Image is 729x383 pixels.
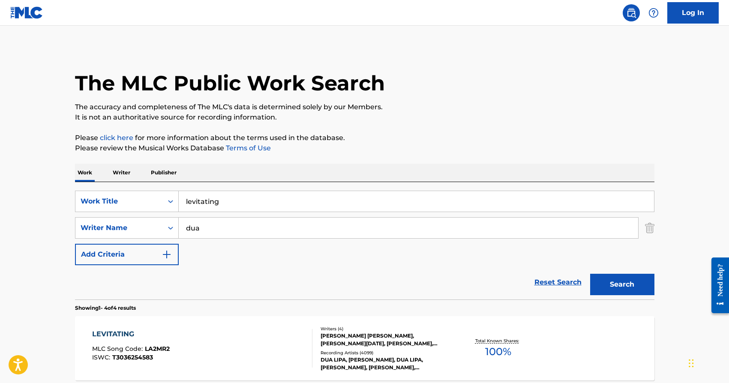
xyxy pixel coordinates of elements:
a: Reset Search [530,273,586,292]
span: 100 % [485,344,511,359]
div: DUA LIPA, [PERSON_NAME], DUA LIPA, [PERSON_NAME], [PERSON_NAME], [PERSON_NAME], [PERSON_NAME] [321,356,450,371]
img: MLC Logo [10,6,43,19]
iframe: Resource Center [705,251,729,320]
a: Public Search [623,4,640,21]
p: Work [75,164,95,182]
button: Add Criteria [75,244,179,265]
div: Drag [689,350,694,376]
img: 9d2ae6d4665cec9f34b9.svg [162,249,172,260]
p: The accuracy and completeness of The MLC's data is determined solely by our Members. [75,102,654,112]
img: help [648,8,659,18]
a: click here [100,134,133,142]
p: Writer [110,164,133,182]
div: Writers ( 4 ) [321,326,450,332]
a: Log In [667,2,719,24]
p: Total Known Shares: [475,338,521,344]
span: LA2MR2 [145,345,170,353]
div: Work Title [81,196,158,206]
div: [PERSON_NAME] [PERSON_NAME], [PERSON_NAME][DATE], [PERSON_NAME], [PERSON_NAME] [321,332,450,347]
p: Please for more information about the terms used in the database. [75,133,654,143]
p: Please review the Musical Works Database [75,143,654,153]
div: LEVITATING [92,329,170,339]
iframe: Chat Widget [686,342,729,383]
p: Publisher [148,164,179,182]
div: Help [645,4,662,21]
div: Recording Artists ( 4099 ) [321,350,450,356]
img: Delete Criterion [645,217,654,239]
p: It is not an authoritative source for recording information. [75,112,654,123]
span: MLC Song Code : [92,345,145,353]
a: LEVITATINGMLC Song Code:LA2MR2ISWC:T3036254583Writers (4)[PERSON_NAME] [PERSON_NAME], [PERSON_NAM... [75,316,654,380]
img: search [626,8,636,18]
div: Writer Name [81,223,158,233]
h1: The MLC Public Work Search [75,70,385,96]
span: ISWC : [92,353,112,361]
a: Terms of Use [224,144,271,152]
span: T3036254583 [112,353,153,361]
p: Showing 1 - 4 of 4 results [75,304,136,312]
form: Search Form [75,191,654,299]
button: Search [590,274,654,295]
